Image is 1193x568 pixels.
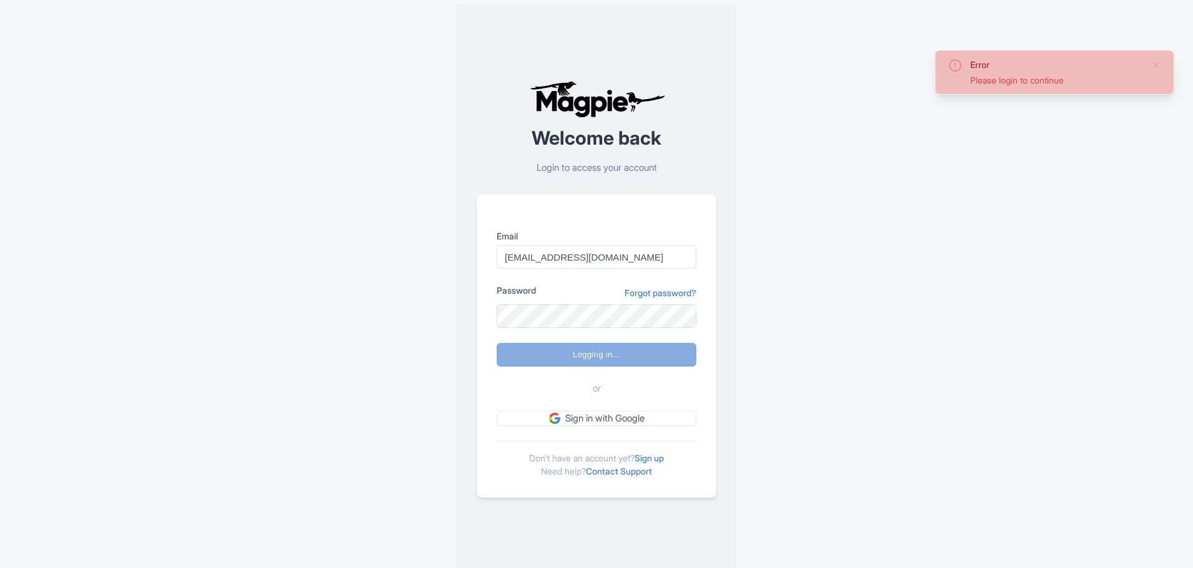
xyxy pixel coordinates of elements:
label: Password [497,284,536,297]
input: Logging in... [497,343,696,367]
a: Forgot password? [625,286,696,299]
img: google.svg [549,413,560,424]
a: Sign in with Google [497,411,696,426]
h2: Welcome back [477,128,716,148]
div: Don't have an account yet? Need help? [497,441,696,478]
img: logo-ab69f6fb50320c5b225c76a69d11143b.png [527,80,667,118]
label: Email [497,229,696,243]
p: Login to access your account [477,161,716,175]
input: you@example.com [497,245,696,269]
div: Please login to continue [970,74,1141,87]
div: Error [970,58,1141,71]
span: or [593,382,601,396]
button: Close [1151,58,1161,73]
a: Sign up [635,453,664,463]
a: Contact Support [586,466,652,476]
